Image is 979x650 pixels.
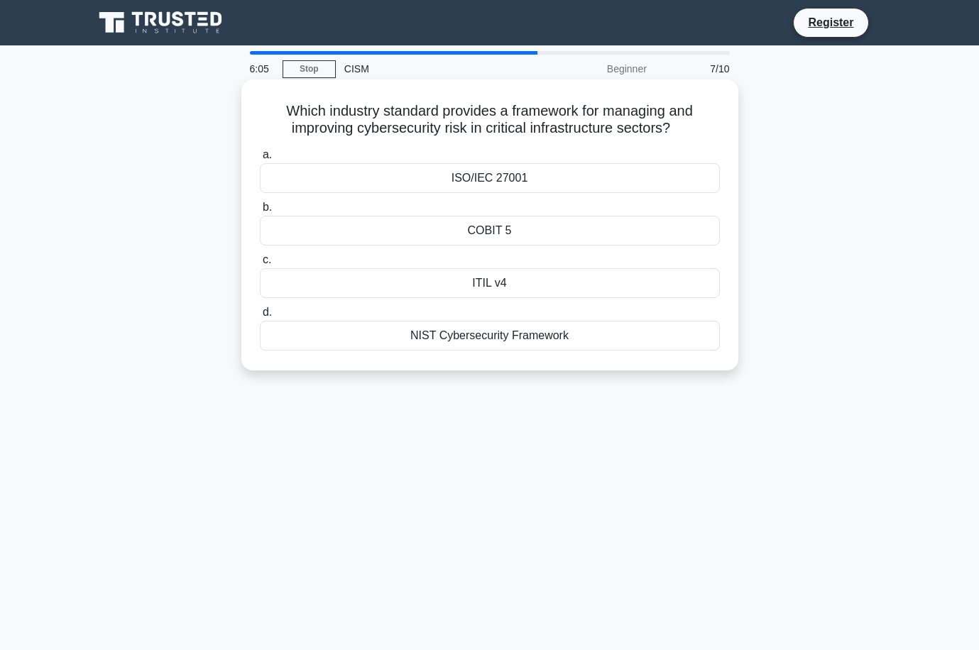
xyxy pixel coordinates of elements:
div: NIST Cybersecurity Framework [260,321,720,351]
div: CISM [336,55,531,83]
div: 6:05 [241,55,283,83]
div: ITIL v4 [260,268,720,298]
span: b. [263,201,272,213]
div: COBIT 5 [260,216,720,246]
span: d. [263,306,272,318]
h5: Which industry standard provides a framework for managing and improving cybersecurity risk in cri... [258,102,721,138]
a: Stop [283,60,336,78]
div: 7/10 [655,55,738,83]
span: c. [263,253,271,265]
div: Beginner [531,55,655,83]
div: ISO/IEC 27001 [260,163,720,193]
span: a. [263,148,272,160]
a: Register [799,13,862,31]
